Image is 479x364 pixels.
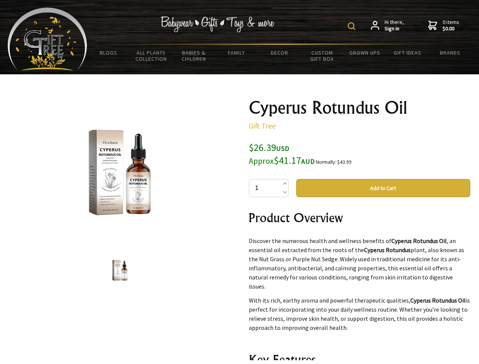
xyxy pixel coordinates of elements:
[87,45,130,61] a: BLOGS
[386,45,429,61] a: Gift Ideas
[249,99,470,117] h1: Cyperus Rotundus Oil
[130,45,173,67] a: All Plants Collection
[391,237,447,245] strong: Cyperus Rotundus Oil
[258,45,301,61] a: Decor
[173,45,215,67] a: Babies & Children
[301,157,315,166] span: AUD
[348,22,355,30] img: product search
[249,141,315,166] span: $26.39 $41.17
[296,179,470,197] button: Add to Cart
[343,45,386,61] a: Grown Ups
[443,19,459,32] span: 0 items
[105,256,134,285] img: Cyperus Rotundus Oil
[249,296,470,332] p: With its rich, earthy aroma and powerful therapeutic qualities, is perfect for incorporating into...
[316,159,352,165] small: Normally: $43.99
[249,236,470,291] p: Discover the numerous health and wellness benefits of , an essential oil extracted from the roots...
[385,19,404,32] span: Hi there,
[249,209,470,227] h2: Product Overview
[215,45,258,61] a: Family
[429,45,472,61] a: Brands
[161,16,275,32] img: Babywear - Gifts - Toys & more
[249,156,274,166] small: Approx
[249,121,276,130] a: Gift Tree
[301,45,344,67] a: Custom Gift Box
[385,25,404,32] strong: Sign in
[364,246,411,254] strong: Cyperus Rotundus
[276,144,289,153] span: USD
[371,19,404,32] a: Hi there,Sign in
[410,297,466,304] strong: Cyperus Rotundus Oil
[428,19,459,32] a: 0 items$0.00
[61,113,179,232] img: Cyperus Rotundus Oil
[443,25,459,32] strong: $0.00
[8,8,87,71] img: Babyware - Gifts - Toys and more...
